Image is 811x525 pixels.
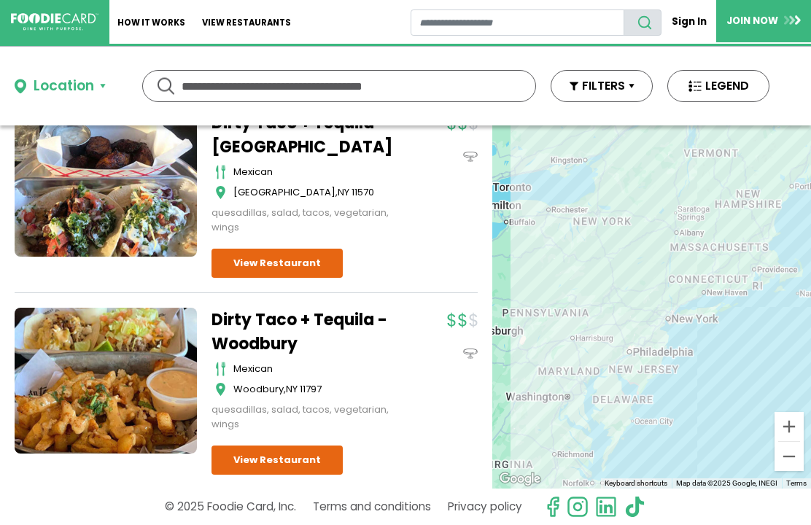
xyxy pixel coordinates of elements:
[215,165,226,179] img: cutlery_icon.svg
[233,165,394,179] div: mexican
[624,496,645,518] img: tiktok.svg
[448,494,522,519] a: Privacy policy
[463,149,478,164] img: dinein_icon.svg
[215,362,226,376] img: cutlery_icon.svg
[775,442,804,471] button: Zoom out
[352,185,374,199] span: 11570
[624,9,661,36] button: search
[300,382,322,396] span: 11797
[233,382,394,397] div: ,
[212,402,394,431] div: quesadillas, salad, tacos, vegetarian, wings
[338,185,349,199] span: NY
[786,479,807,487] a: Terms
[595,496,617,518] img: linkedin.svg
[212,111,394,159] a: Dirty Taco + Tequila - [GEOGRAPHIC_DATA]
[212,206,394,234] div: quesadillas, salad, tacos, vegetarian, wings
[212,308,394,356] a: Dirty Taco + Tequila - Woodbury
[34,76,94,97] div: Location
[233,185,394,200] div: ,
[286,382,298,396] span: NY
[165,494,296,519] p: © 2025 Foodie Card, Inc.
[667,70,769,102] button: LEGEND
[313,494,431,519] a: Terms and conditions
[11,13,98,31] img: FoodieCard; Eat, Drink, Save, Donate
[542,496,564,518] svg: check us out on facebook
[676,479,777,487] span: Map data ©2025 Google, INEGI
[233,382,284,396] span: Woodbury
[496,470,544,489] a: Open this area in Google Maps (opens a new window)
[551,70,653,102] button: FILTERS
[215,382,226,397] img: map_icon.svg
[212,446,343,475] a: View Restaurant
[775,412,804,441] button: Zoom in
[661,9,716,34] a: Sign In
[212,249,343,278] a: View Restaurant
[605,478,667,489] button: Keyboard shortcuts
[463,346,478,361] img: dinein_icon.svg
[215,185,226,200] img: map_icon.svg
[15,76,106,97] button: Location
[411,9,625,36] input: restaurant search
[233,185,335,199] span: [GEOGRAPHIC_DATA]
[496,470,544,489] img: Google
[233,362,394,376] div: mexican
